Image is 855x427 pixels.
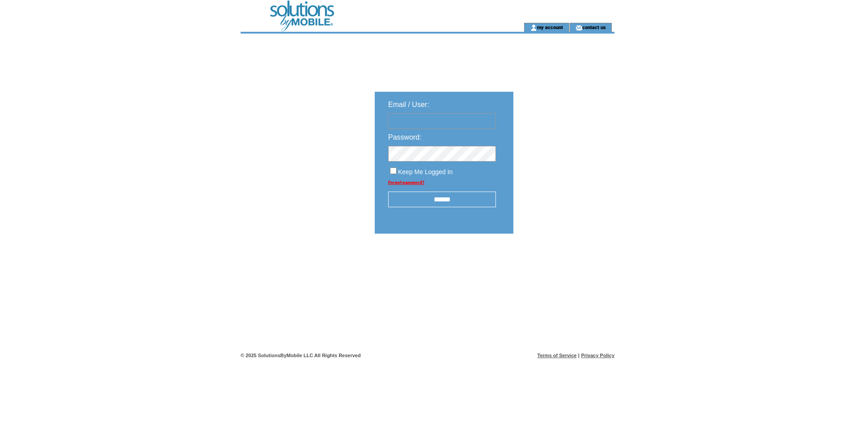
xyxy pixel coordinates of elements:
[582,24,606,30] a: contact us
[539,256,584,267] img: transparent.png;jsessionid=C8B789092C401C106E765BF23CC5456C
[388,101,429,108] span: Email / User:
[538,353,577,358] a: Terms of Service
[241,353,361,358] span: © 2025 SolutionsByMobile LLC All Rights Reserved
[581,353,614,358] a: Privacy Policy
[537,24,563,30] a: my account
[576,24,582,31] img: contact_us_icon.gif;jsessionid=C8B789092C401C106E765BF23CC5456C
[530,24,537,31] img: account_icon.gif;jsessionid=C8B789092C401C106E765BF23CC5456C
[388,133,422,141] span: Password:
[578,353,580,358] span: |
[388,180,424,185] a: Forgot password?
[398,168,453,175] span: Keep Me Logged In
